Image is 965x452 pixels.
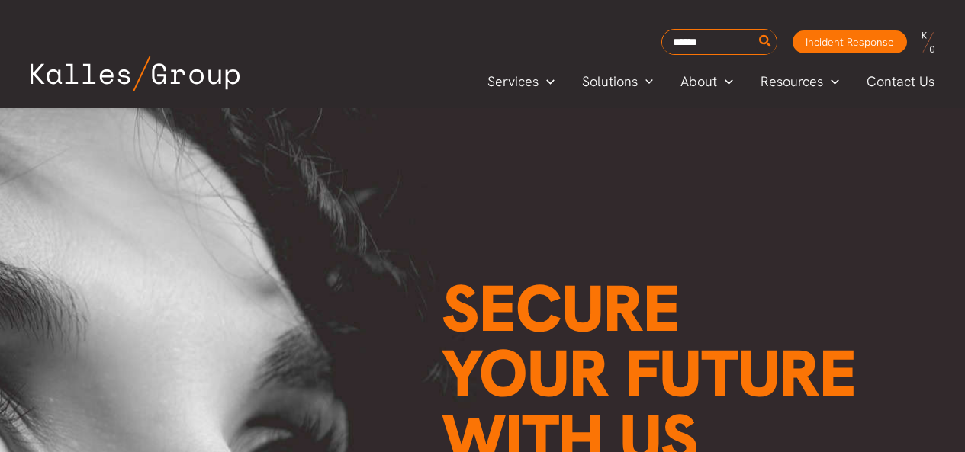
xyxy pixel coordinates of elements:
[717,70,733,93] span: Menu Toggle
[680,70,717,93] span: About
[756,30,775,54] button: Search
[761,70,823,93] span: Resources
[474,69,950,94] nav: Primary Site Navigation
[823,70,839,93] span: Menu Toggle
[582,70,638,93] span: Solutions
[867,70,934,93] span: Contact Us
[747,70,853,93] a: ResourcesMenu Toggle
[793,30,907,53] a: Incident Response
[31,56,240,91] img: Kalles Group
[853,70,950,93] a: Contact Us
[638,70,654,93] span: Menu Toggle
[568,70,667,93] a: SolutionsMenu Toggle
[667,70,747,93] a: AboutMenu Toggle
[474,70,568,93] a: ServicesMenu Toggle
[487,70,539,93] span: Services
[539,70,555,93] span: Menu Toggle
